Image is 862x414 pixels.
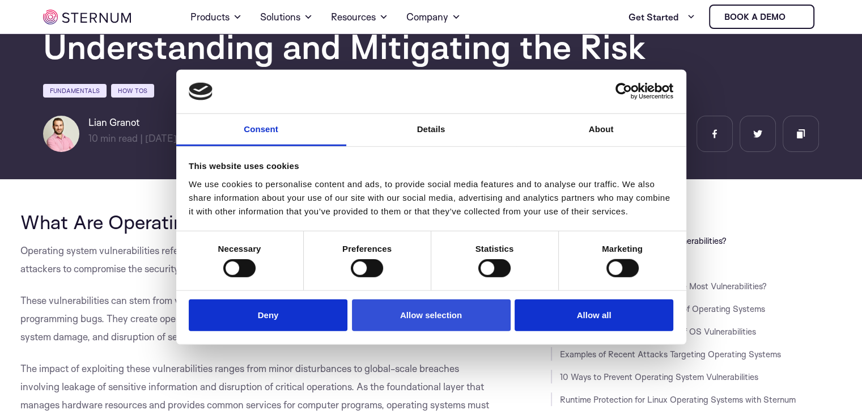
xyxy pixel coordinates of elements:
[406,1,461,33] a: Company
[551,211,842,220] h3: JUMP TO SECTION
[574,83,673,100] a: Usercentrics Cookiebot - opens in a new window
[629,6,695,28] a: Get Started
[176,114,346,146] a: Consent
[189,159,673,173] div: This website uses cookies
[790,12,799,22] img: sternum iot
[331,1,388,33] a: Resources
[260,1,313,33] a: Solutions
[560,394,796,405] a: Runtime Protection for Linux Operating Systems with Sternum
[43,116,79,152] img: Lian Granot
[560,349,781,360] a: Examples of Recent Attacks Targeting Operating Systems
[145,132,177,144] span: [DATE]
[602,244,643,254] strong: Marketing
[346,114,516,146] a: Details
[189,178,673,218] div: We use cookies to personalise content and ads, to provide social media features and to analyse ou...
[516,114,686,146] a: About
[189,299,347,331] button: Deny
[515,299,673,331] button: Allow all
[111,84,154,98] a: How Tos
[342,244,392,254] strong: Preferences
[20,244,487,274] span: Operating system vulnerabilities refer to flaws within an operating system’s software that can be...
[88,116,177,129] h6: Lian Granot
[43,10,131,24] img: sternum iot
[709,5,814,29] a: Book a demo
[189,82,213,100] img: logo
[20,210,402,234] span: What Are Operating System Vulnerabilities?
[475,244,514,254] strong: Statistics
[43,84,107,98] a: Fundamentals
[190,1,242,33] a: Products
[560,371,758,382] a: 10 Ways to Prevent Operating System Vulnerabilities
[88,132,98,144] span: 10
[352,299,511,331] button: Allow selection
[88,132,143,144] span: min read |
[20,294,486,343] span: These vulnerabilities can stem from various sources, including design errors, inadequate security...
[218,244,261,254] strong: Necessary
